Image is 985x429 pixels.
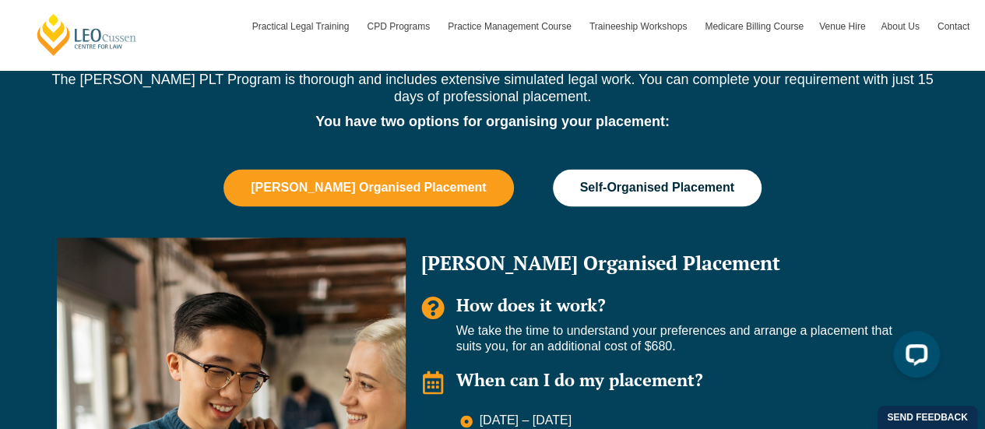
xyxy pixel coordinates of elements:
[456,368,703,391] span: When can I do my placement?
[244,4,360,49] a: Practical Legal Training
[697,4,811,49] a: Medicare Billing Course
[930,4,977,49] a: Contact
[881,325,946,390] iframe: LiveChat chat widget
[315,114,670,129] strong: You have two options for organising your placement:
[456,294,606,316] span: How does it work?
[359,4,440,49] a: CPD Programs
[421,253,913,273] h2: [PERSON_NAME] Organised Placement
[582,4,697,49] a: Traineeship Workshops
[251,181,486,195] span: [PERSON_NAME] Organised Placement
[476,413,572,429] span: [DATE] – [DATE]
[873,4,929,49] a: About Us
[456,323,913,356] p: We take the time to understand your preferences and arrange a placement that suits you, for an ad...
[440,4,582,49] a: Practice Management Course
[35,12,139,57] a: [PERSON_NAME] Centre for Law
[580,181,734,195] span: Self-Organised Placement
[811,4,873,49] a: Venue Hire
[49,71,937,105] p: The [PERSON_NAME] PLT Program is thorough and includes extensive simulated legal work. You can co...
